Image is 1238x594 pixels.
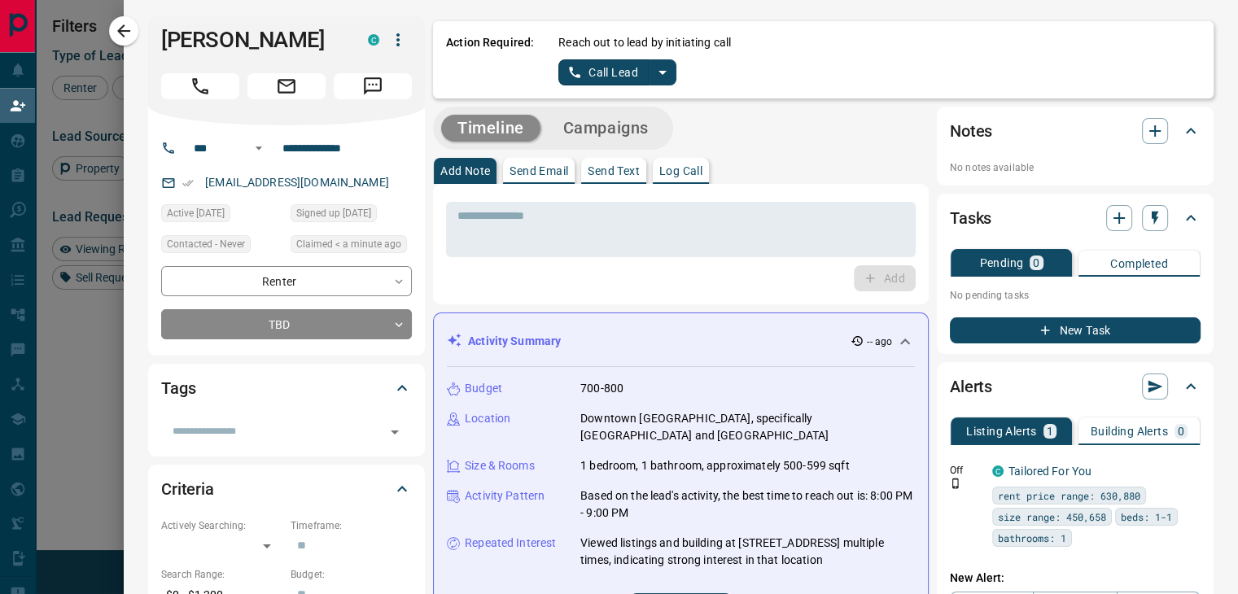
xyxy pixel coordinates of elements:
[161,73,239,99] span: Call
[1121,509,1172,525] span: beds: 1-1
[998,530,1066,546] span: bathrooms: 1
[167,205,225,221] span: Active [DATE]
[547,115,665,142] button: Campaigns
[368,34,379,46] div: condos.ca
[1047,426,1053,437] p: 1
[950,199,1201,238] div: Tasks
[558,59,649,85] button: Call Lead
[291,235,412,258] div: Sun Sep 14 2025
[950,118,992,144] h2: Notes
[558,34,731,51] p: Reach out to lead by initiating call
[161,470,412,509] div: Criteria
[998,487,1140,504] span: rent price range: 630,880
[161,204,282,227] div: Mon Aug 25 2025
[580,380,623,397] p: 700-800
[465,535,556,552] p: Repeated Interest
[950,283,1201,308] p: No pending tasks
[446,34,534,85] p: Action Required:
[867,334,892,349] p: -- ago
[441,115,540,142] button: Timeline
[161,476,214,502] h2: Criteria
[296,236,401,252] span: Claimed < a minute ago
[1008,465,1091,478] a: Tailored For You
[580,457,849,474] p: 1 bedroom, 1 bathroom, approximately 500-599 sqft
[998,509,1106,525] span: size range: 450,658
[296,205,371,221] span: Signed up [DATE]
[1110,258,1168,269] p: Completed
[1091,426,1168,437] p: Building Alerts
[161,309,412,339] div: TBD
[465,410,510,427] p: Location
[558,59,676,85] div: split button
[950,570,1201,587] p: New Alert:
[510,165,568,177] p: Send Email
[465,380,502,397] p: Budget
[950,367,1201,406] div: Alerts
[447,326,915,356] div: Activity Summary-- ago
[440,165,490,177] p: Add Note
[291,518,412,533] p: Timeframe:
[167,236,245,252] span: Contacted - Never
[950,111,1201,151] div: Notes
[1033,257,1039,269] p: 0
[659,165,702,177] p: Log Call
[468,333,561,350] p: Activity Summary
[465,487,545,504] p: Activity Pattern
[1178,426,1184,437] p: 0
[161,369,412,408] div: Tags
[161,266,412,296] div: Renter
[182,177,194,189] svg: Email Verified
[580,487,915,522] p: Based on the lead's activity, the best time to reach out is: 8:00 PM - 9:00 PM
[161,375,195,401] h2: Tags
[161,518,282,533] p: Actively Searching:
[247,73,326,99] span: Email
[291,567,412,582] p: Budget:
[161,567,282,582] p: Search Range:
[249,138,269,158] button: Open
[966,426,1037,437] p: Listing Alerts
[334,73,412,99] span: Message
[588,165,640,177] p: Send Text
[580,535,915,569] p: Viewed listings and building at [STREET_ADDRESS] multiple times, indicating strong interest in th...
[383,421,406,443] button: Open
[950,205,991,231] h2: Tasks
[979,257,1023,269] p: Pending
[291,204,412,227] div: Sat Jul 27 2024
[205,176,389,189] a: [EMAIL_ADDRESS][DOMAIN_NAME]
[950,478,961,489] svg: Push Notification Only
[465,457,535,474] p: Size & Rooms
[950,317,1201,343] button: New Task
[580,410,915,444] p: Downtown [GEOGRAPHIC_DATA], specifically [GEOGRAPHIC_DATA] and [GEOGRAPHIC_DATA]
[950,160,1201,175] p: No notes available
[992,465,1004,477] div: condos.ca
[950,373,992,400] h2: Alerts
[950,463,982,478] p: Off
[161,27,343,53] h1: [PERSON_NAME]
